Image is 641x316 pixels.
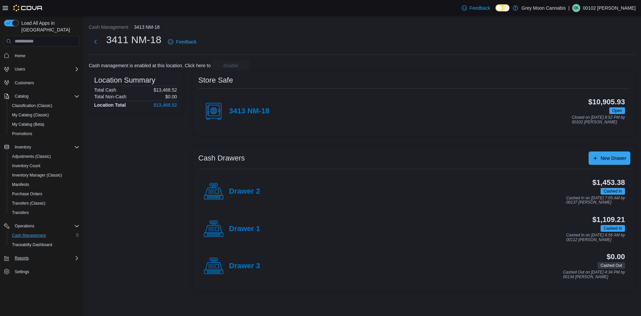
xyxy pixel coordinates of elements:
a: My Catalog (Beta) [9,120,47,128]
span: Adjustments (Classic) [9,152,79,161]
button: Purchase Orders [7,189,82,199]
span: Inventory Count [12,163,40,169]
a: Inventory Count [9,162,43,170]
p: Grey Moon Cannabis [521,4,566,12]
p: Cash management is enabled at this location. Click here to [89,63,211,68]
button: Cash Management [89,24,128,30]
a: Feedback [459,1,493,15]
button: Promotions [7,129,82,138]
a: Transfers [9,209,31,217]
button: New Drawer [589,151,630,165]
span: Classification (Classic) [12,103,52,108]
button: Manifests [7,180,82,189]
p: Closed on [DATE] 8:52 PM by 00102 [PERSON_NAME] [572,115,625,124]
h3: $0.00 [607,253,625,261]
span: Settings [12,268,79,276]
span: Open [609,107,625,114]
h4: $13,468.52 [154,102,177,108]
a: Traceabilty Dashboard [9,241,55,249]
button: Reports [12,254,31,262]
span: disable [223,62,238,69]
span: Cashed In [601,225,625,232]
h3: $10,905.93 [588,98,625,106]
h6: Total Cash [94,87,116,93]
nav: Complex example [4,48,79,294]
a: Transfers (Classic) [9,199,48,207]
span: Cash Management [9,231,79,239]
button: Home [1,50,82,60]
span: Traceabilty Dashboard [12,242,52,247]
a: Home [12,52,28,60]
button: Traceabilty Dashboard [7,240,82,249]
button: Adjustments (Classic) [7,152,82,161]
span: Load All Apps in [GEOGRAPHIC_DATA] [19,20,79,33]
button: Transfers (Classic) [7,199,82,208]
button: Classification (Classic) [7,101,82,110]
h3: $1,453.38 [592,179,625,187]
span: Cashed In [604,188,622,194]
span: Settings [15,269,29,275]
span: Promotions [9,130,79,138]
span: Reports [12,254,79,262]
span: Inventory [12,143,79,151]
p: Cashed In on [DATE] 7:05 AM by 00137 [PERSON_NAME] [566,196,625,205]
input: Dark Mode [495,4,509,11]
h3: $1,109.21 [592,216,625,224]
img: Cova [13,5,43,11]
span: Classification (Classic) [9,102,79,110]
span: Inventory Count [9,162,79,170]
span: 0K [574,4,579,12]
span: My Catalog (Beta) [9,120,79,128]
a: Inventory Manager (Classic) [9,171,65,179]
button: Inventory [12,143,34,151]
button: My Catalog (Classic) [7,110,82,120]
button: Inventory Manager (Classic) [7,171,82,180]
span: Transfers [12,210,29,215]
span: Cashed In [604,225,622,231]
a: Promotions [9,130,35,138]
h6: Total Non-Cash [94,94,127,99]
span: Operations [15,223,34,229]
span: Open [612,108,622,114]
h3: Location Summary [94,76,155,84]
span: Inventory Manager (Classic) [9,171,79,179]
button: Reports [1,253,82,263]
h4: Drawer 1 [229,225,260,233]
h3: Store Safe [198,76,233,84]
span: Manifests [12,182,29,187]
span: Purchase Orders [9,190,79,198]
span: Reports [15,255,29,261]
button: 3413 NM-18 [134,24,160,30]
a: Classification (Classic) [9,102,55,110]
p: Cashed In on [DATE] 6:56 AM by 00112 [PERSON_NAME] [566,233,625,242]
button: Transfers [7,208,82,217]
h4: Location Total [94,102,126,108]
h1: 3411 NM-18 [106,33,161,46]
a: Manifests [9,181,32,189]
span: Feedback [176,38,196,45]
span: Cash Management [12,233,46,238]
h3: Cash Drawers [198,154,245,162]
span: Transfers [9,209,79,217]
p: $0.00 [165,94,177,99]
span: Home [12,51,79,60]
button: Cash Management [7,231,82,240]
span: Customers [12,79,79,87]
button: My Catalog (Beta) [7,120,82,129]
button: Inventory Count [7,161,82,171]
button: Users [1,65,82,74]
span: Customers [15,80,34,86]
a: Customers [12,79,37,87]
span: Transfers (Classic) [9,199,79,207]
button: Inventory [1,142,82,152]
span: New Drawer [601,155,626,162]
span: Users [15,67,25,72]
span: My Catalog (Classic) [9,111,79,119]
span: Operations [12,222,79,230]
p: 00102 [PERSON_NAME] [583,4,636,12]
span: Catalog [15,94,28,99]
span: Feedback [470,5,490,11]
h4: 3413 NM-18 [229,107,269,116]
span: Cashed Out [598,262,625,269]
